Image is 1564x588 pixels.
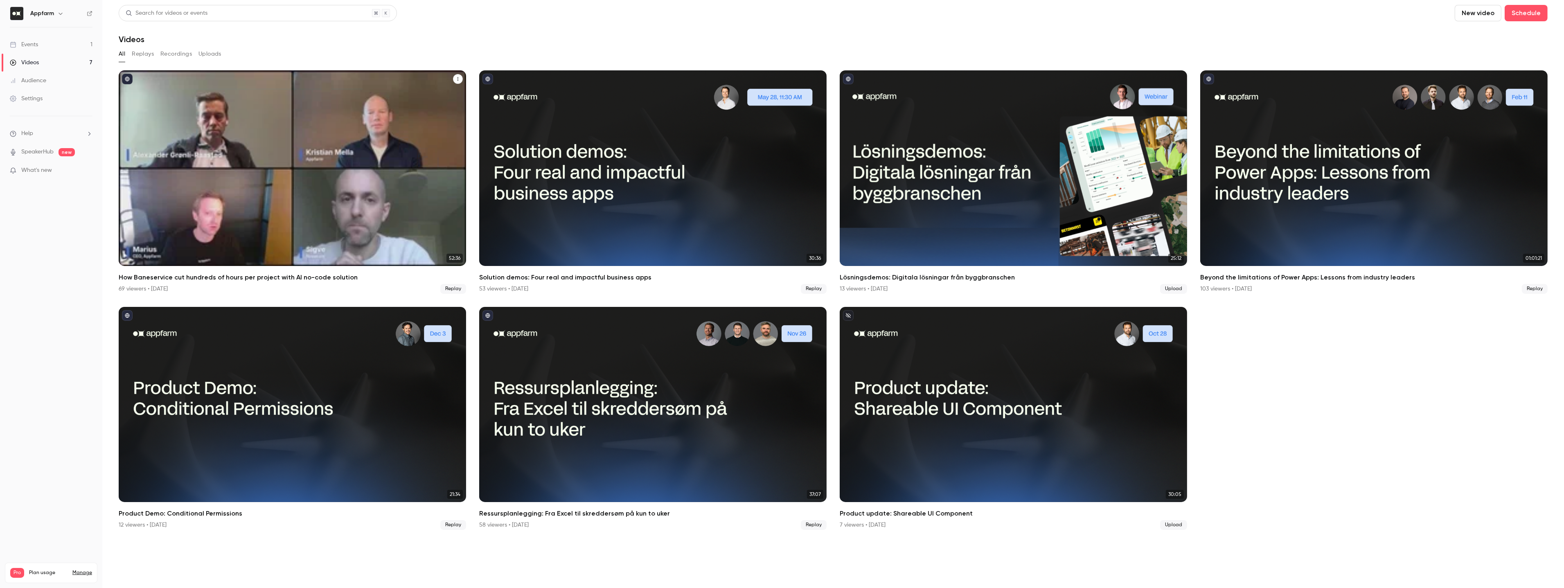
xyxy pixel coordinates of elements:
[21,166,52,175] span: What's new
[807,490,823,499] span: 37:07
[479,521,529,529] div: 58 viewers • [DATE]
[21,129,33,138] span: Help
[840,509,1187,518] h2: Product update: Shareable UI Component
[1200,273,1548,282] h2: Beyond the limitations of Power Apps: Lessons from industry leaders
[1200,70,1548,294] a: 01:01:21Beyond the limitations of Power Apps: Lessons from industry leaders103 viewers • [DATE]Re...
[479,70,827,294] li: Solution demos: Four real and impactful business apps
[119,5,1548,583] section: Videos
[1160,284,1187,294] span: Upload
[59,148,75,156] span: new
[1203,74,1214,84] button: published
[1455,5,1501,21] button: New video
[840,285,888,293] div: 13 viewers • [DATE]
[446,254,463,263] span: 52:36
[840,70,1187,294] a: 25:12Lösningsdemos: Digitala lösningar från byggbranschen13 viewers • [DATE]Upload
[479,70,827,294] a: 30:36Solution demos: Four real and impactful business apps53 viewers • [DATE]Replay
[160,47,192,61] button: Recordings
[801,284,827,294] span: Replay
[840,273,1187,282] h2: Lösningsdemos: Digitala lösningar från byggbranschen
[119,509,466,518] h2: Product Demo: Conditional Permissions
[126,9,207,18] div: Search for videos or events
[10,568,24,578] span: Pro
[840,307,1187,530] li: Product update: Shareable UI Component
[132,47,154,61] button: Replays
[482,310,493,321] button: published
[119,307,466,530] a: 21:34Product Demo: Conditional Permissions12 viewers • [DATE]Replay
[1522,284,1548,294] span: Replay
[1523,254,1544,263] span: 01:01:21
[10,59,39,67] div: Videos
[1166,490,1184,499] span: 30:05
[1160,520,1187,530] span: Upload
[119,70,466,294] li: How Baneservice cut hundreds of hours per project with AI no-code solution
[479,307,827,530] a: 37:07Ressursplanlegging: Fra Excel til skreddersøm på kun to uker58 viewers • [DATE]Replay
[72,570,92,576] a: Manage
[440,284,466,294] span: Replay
[1505,5,1548,21] button: Schedule
[479,307,827,530] li: Ressursplanlegging: Fra Excel til skreddersøm på kun to uker
[1200,285,1252,293] div: 103 viewers • [DATE]
[119,34,144,44] h1: Videos
[10,7,23,20] img: Appfarm
[1200,70,1548,294] li: Beyond the limitations of Power Apps: Lessons from industry leaders
[843,310,854,321] button: unpublished
[843,74,854,84] button: published
[10,95,43,103] div: Settings
[479,273,827,282] h2: Solution demos: Four real and impactful business apps
[10,129,92,138] li: help-dropdown-opener
[1168,254,1184,263] span: 25:12
[30,9,54,18] h6: Appfarm
[119,70,1548,530] ul: Videos
[10,77,46,85] div: Audience
[479,285,528,293] div: 53 viewers • [DATE]
[21,148,54,156] a: SpeakerHub
[440,520,466,530] span: Replay
[119,47,125,61] button: All
[119,70,466,294] a: 52:36How Baneservice cut hundreds of hours per project with AI no-code solution69 viewers • [DATE...
[122,310,133,321] button: published
[801,520,827,530] span: Replay
[29,570,68,576] span: Plan usage
[119,273,466,282] h2: How Baneservice cut hundreds of hours per project with AI no-code solution
[119,307,466,530] li: Product Demo: Conditional Permissions
[198,47,221,61] button: Uploads
[840,521,886,529] div: 7 viewers • [DATE]
[482,74,493,84] button: published
[840,70,1187,294] li: Lösningsdemos: Digitala lösningar från byggbranschen
[122,74,133,84] button: published
[119,521,167,529] div: 12 viewers • [DATE]
[479,509,827,518] h2: Ressursplanlegging: Fra Excel til skreddersøm på kun to uker
[807,254,823,263] span: 30:36
[447,490,463,499] span: 21:34
[840,307,1187,530] a: 30:05Product update: Shareable UI Component7 viewers • [DATE]Upload
[10,41,38,49] div: Events
[119,285,168,293] div: 69 viewers • [DATE]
